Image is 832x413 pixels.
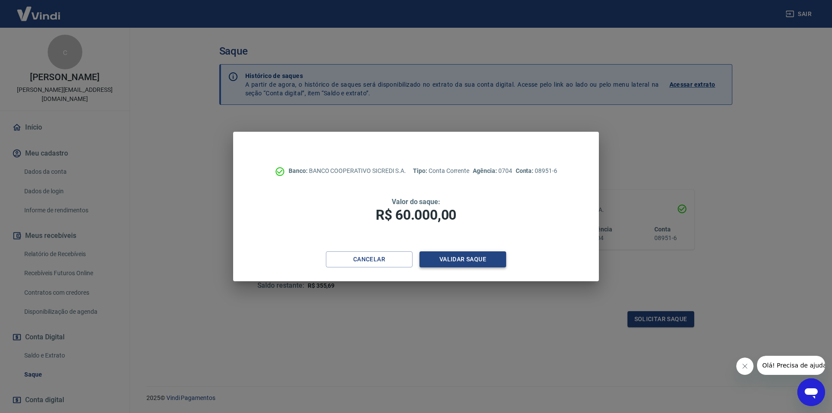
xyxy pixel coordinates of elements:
[392,198,440,206] span: Valor do saque:
[5,6,73,13] span: Olá! Precisa de ajuda?
[473,166,512,176] p: 0704
[516,167,535,174] span: Conta:
[473,167,498,174] span: Agência:
[376,207,456,223] span: R$ 60.000,00
[757,356,825,375] iframe: Mensagem da empresa
[516,166,557,176] p: 08951-6
[736,358,754,375] iframe: Fechar mensagem
[797,378,825,406] iframe: Botão para abrir a janela de mensagens
[419,251,506,267] button: Validar saque
[289,167,309,174] span: Banco:
[326,251,413,267] button: Cancelar
[413,167,429,174] span: Tipo:
[289,166,406,176] p: BANCO COOPERATIVO SICREDI S.A.
[413,166,469,176] p: Conta Corrente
